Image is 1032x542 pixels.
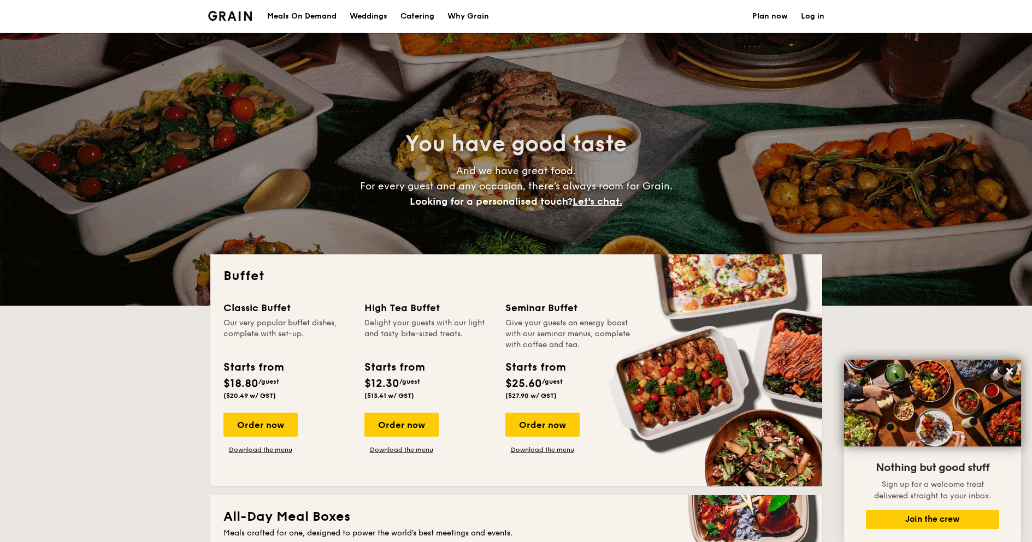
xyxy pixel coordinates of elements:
[505,445,580,454] a: Download the menu
[505,300,633,315] div: Seminar Buffet
[410,195,573,207] span: Looking for a personalised touch?
[258,378,279,385] span: /guest
[223,445,298,454] a: Download the menu
[876,461,989,474] span: Nothing but good stuff
[364,359,424,376] div: Starts from
[223,508,809,526] h2: All-Day Meal Boxes
[844,360,1021,446] img: DSC07876-Edit02-Large.jpeg
[223,318,351,350] div: Our very popular buffet dishes, complete with set-up.
[364,413,439,437] div: Order now
[364,445,439,454] a: Download the menu
[360,165,673,207] span: And we have great food. For every guest and any occasion, there’s always room for Grain.
[223,300,351,315] div: Classic Buffet
[364,392,414,400] span: ($13.41 w/ GST)
[208,11,252,21] a: Logotype
[223,413,298,437] div: Order now
[1001,362,1018,380] button: Close
[223,359,283,376] div: Starts from
[208,11,252,21] img: Grain
[573,195,622,207] span: Let's chat.
[405,131,627,157] span: You have good taste
[223,528,809,539] div: Meals crafted for one, designed to power the world's best meetings and events.
[866,510,999,529] button: Join the crew
[505,359,565,376] div: Starts from
[223,377,258,390] span: $18.80
[505,392,557,400] span: ($27.90 w/ GST)
[505,318,633,350] div: Give your guests an energy boost with our seminar menus, complete with coffee and tea.
[399,378,420,385] span: /guest
[874,480,991,501] span: Sign up for a welcome treat delivered straight to your inbox.
[542,378,563,385] span: /guest
[364,377,399,390] span: $12.30
[505,377,542,390] span: $25.60
[223,392,276,400] span: ($20.49 w/ GST)
[223,267,809,285] h2: Buffet
[364,318,492,350] div: Delight your guests with our light and tasty bite-sized treats.
[364,300,492,315] div: High Tea Buffet
[505,413,580,437] div: Order now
